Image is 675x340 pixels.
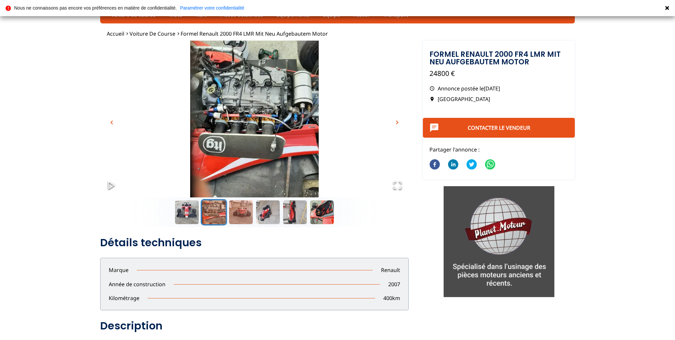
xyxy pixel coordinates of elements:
[466,155,477,175] button: twitter
[485,155,495,175] button: whatsapp
[201,199,227,225] button: Go to Slide 2
[108,119,116,126] span: chevron_left
[101,266,137,274] p: Marque
[100,199,409,225] div: Thumbnail Navigation
[448,155,458,175] button: linkedin
[429,95,568,103] p: [GEOGRAPHIC_DATA]
[423,118,575,138] button: Contacter le vendeur
[107,30,124,37] a: Accueil
[386,174,409,197] button: Open Fullscreen
[375,294,408,302] p: 400 km
[130,30,175,37] a: Voiture de course
[228,199,254,225] button: Go to Slide 3
[380,281,408,288] p: 2007
[100,236,409,249] h2: Détails techniques
[373,266,408,274] p: Renault
[429,146,568,153] p: Partager l'annonce :
[429,155,440,175] button: facebook
[255,199,281,225] button: Go to Slide 4
[468,124,530,131] a: Contacter le vendeur
[180,6,244,10] a: Paramétrer votre confidentialité
[107,118,117,127] button: chevron_left
[429,51,568,65] h1: Formel Renault 2000 FR4 LMR mit neu aufgebautem Motor
[101,294,148,302] p: Kilométrage
[429,69,568,78] p: 24800 €
[100,319,409,332] h2: Description
[393,119,401,126] span: chevron_right
[181,30,328,37] a: Formel Renault 2000 FR4 LMR mit neu aufgebautem Motor
[14,6,177,10] p: Nous ne connaissons pas encore vos préférences en matière de confidentialité.
[309,199,335,225] button: Go to Slide 6
[100,174,123,197] button: Play or Pause Slideshow
[100,41,409,212] img: image
[100,41,409,197] div: Go to Slide 2
[429,85,568,92] p: Annonce postée le [DATE]
[101,281,174,288] p: Année de construction
[392,118,402,127] button: chevron_right
[282,199,308,225] button: Go to Slide 5
[174,199,200,225] button: Go to Slide 1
